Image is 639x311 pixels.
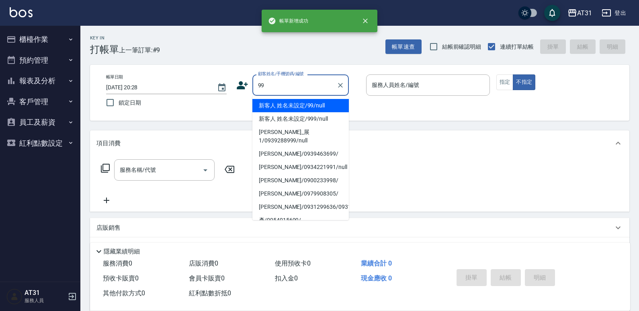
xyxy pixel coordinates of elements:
div: 項目消費 [90,130,629,156]
li: 彥/0954015699/ [252,214,349,227]
li: [PERSON_NAME]/0931299636/0931299636 [252,200,349,214]
button: 帳單速查 [385,39,422,54]
label: 帳單日期 [106,74,123,80]
button: 指定 [496,74,514,90]
h5: AT31 [25,289,66,297]
span: 會員卡販賣 0 [189,274,225,282]
h2: Key In [90,35,119,41]
input: YYYY/MM/DD hh:mm [106,81,209,94]
li: [PERSON_NAME]/0979908305/ [252,187,349,200]
button: close [356,12,374,30]
button: 紅利點數設定 [3,133,77,154]
button: 不指定 [513,74,535,90]
button: 登出 [598,6,629,21]
span: 其他付款方式 0 [103,289,145,297]
span: 服務消費 0 [103,260,132,267]
li: 新客人 姓名未設定/999/null [252,112,349,126]
p: 隱藏業績明細 [104,247,140,256]
span: 紅利點數折抵 0 [189,289,231,297]
button: Choose date, selected date is 2025-09-09 [212,78,231,97]
button: AT31 [564,5,595,21]
span: 店販消費 0 [189,260,218,267]
div: 店販銷售 [90,218,629,237]
img: Logo [10,7,33,17]
button: 員工及薪資 [3,112,77,133]
li: [PERSON_NAME]_展1/0939288999/null [252,126,349,147]
button: Clear [335,80,346,91]
span: 鎖定日期 [119,99,141,107]
span: 現金應收 0 [361,274,392,282]
li: 新客人 姓名未設定/99/null [252,99,349,112]
span: 業績合計 0 [361,260,392,267]
span: 上一筆訂單:#9 [119,45,160,55]
li: [PERSON_NAME]/0934221991/null [252,161,349,174]
p: 項目消費 [96,139,121,148]
span: 預收卡販賣 0 [103,274,139,282]
h3: 打帳單 [90,44,119,55]
button: 報表及分析 [3,70,77,91]
button: 客戶管理 [3,91,77,112]
button: Open [199,164,212,177]
p: 店販銷售 [96,224,121,232]
span: 帳單新增成功 [268,17,308,25]
button: save [544,5,560,21]
p: 服務人員 [25,297,66,304]
label: 顧客姓名/手機號碼/編號 [258,71,304,77]
li: [PERSON_NAME]/0939463699/ [252,147,349,161]
div: AT31 [577,8,592,18]
button: 櫃檯作業 [3,29,77,50]
span: 使用預收卡 0 [275,260,311,267]
span: 扣入金 0 [275,274,298,282]
img: Person [6,288,23,305]
span: 連續打單結帳 [500,43,534,51]
button: 預約管理 [3,50,77,71]
span: 結帳前確認明細 [442,43,481,51]
div: 預收卡販賣 [90,237,629,257]
li: [PERSON_NAME]/0900233998/ [252,174,349,187]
